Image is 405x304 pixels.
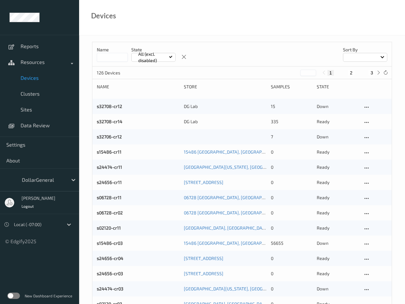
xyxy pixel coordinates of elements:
[271,134,312,140] div: 7
[317,164,358,170] p: ready
[348,70,354,76] button: 2
[317,270,358,277] p: ready
[97,240,123,246] a: s15486-cr03
[317,194,358,201] p: ready
[97,195,121,200] a: s06728-cr11
[97,164,122,170] a: s24474-cr11
[327,70,334,76] button: 1
[271,286,312,292] div: 0
[97,149,121,155] a: s15486-cr11
[97,104,122,109] a: s32708-cr12
[317,118,358,125] p: ready
[97,84,179,90] div: Name
[317,134,358,140] p: down
[271,270,312,277] div: 0
[97,134,122,139] a: s32706-cr12
[184,271,223,276] a: [STREET_ADDRESS]
[271,103,312,110] div: 15
[184,240,282,246] a: 15486 [GEOGRAPHIC_DATA], [GEOGRAPHIC_DATA]
[131,47,176,53] p: State
[184,195,282,200] a: 06728 [GEOGRAPHIC_DATA], [GEOGRAPHIC_DATA]
[184,286,291,291] a: [GEOGRAPHIC_DATA][US_STATE], [GEOGRAPHIC_DATA]
[184,164,291,170] a: [GEOGRAPHIC_DATA][US_STATE], [GEOGRAPHIC_DATA]
[317,210,358,216] p: ready
[184,118,266,125] div: DG Lab
[317,240,358,246] p: down
[97,180,122,185] a: s24656-cr11
[184,180,223,185] a: [STREET_ADDRESS]
[271,149,312,155] div: 0
[184,256,223,261] a: [STREET_ADDRESS]
[91,13,116,19] div: Devices
[271,255,312,262] div: 0
[271,179,312,186] div: 0
[343,47,387,53] p: Sort by
[317,149,358,155] p: ready
[136,51,169,64] p: All (excl. disabled)
[271,210,312,216] div: 0
[369,70,375,76] button: 3
[271,164,312,170] div: 0
[317,255,358,262] p: ready
[184,210,282,215] a: 06728 [GEOGRAPHIC_DATA], [GEOGRAPHIC_DATA]
[317,84,358,90] div: State
[271,84,312,90] div: Samples
[317,225,358,231] p: ready
[271,118,312,125] div: 335
[97,286,123,291] a: s24474-cr03
[317,179,358,186] p: ready
[184,103,266,110] div: DG Lab
[317,103,358,110] p: down
[97,256,123,261] a: s24656-cr04
[271,194,312,201] div: 0
[97,271,123,276] a: s24656-cr03
[97,210,123,215] a: s06728-cr02
[184,149,282,155] a: 15486 [GEOGRAPHIC_DATA], [GEOGRAPHIC_DATA]
[97,70,144,76] p: 126 Devices
[184,84,266,90] div: Store
[97,225,121,231] a: s02120-cr11
[271,225,312,231] div: 0
[271,240,312,246] div: 56655
[317,286,358,292] p: down
[97,119,122,124] a: s32708-cr14
[97,47,128,53] p: Name
[184,225,269,231] a: [GEOGRAPHIC_DATA], [GEOGRAPHIC_DATA]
